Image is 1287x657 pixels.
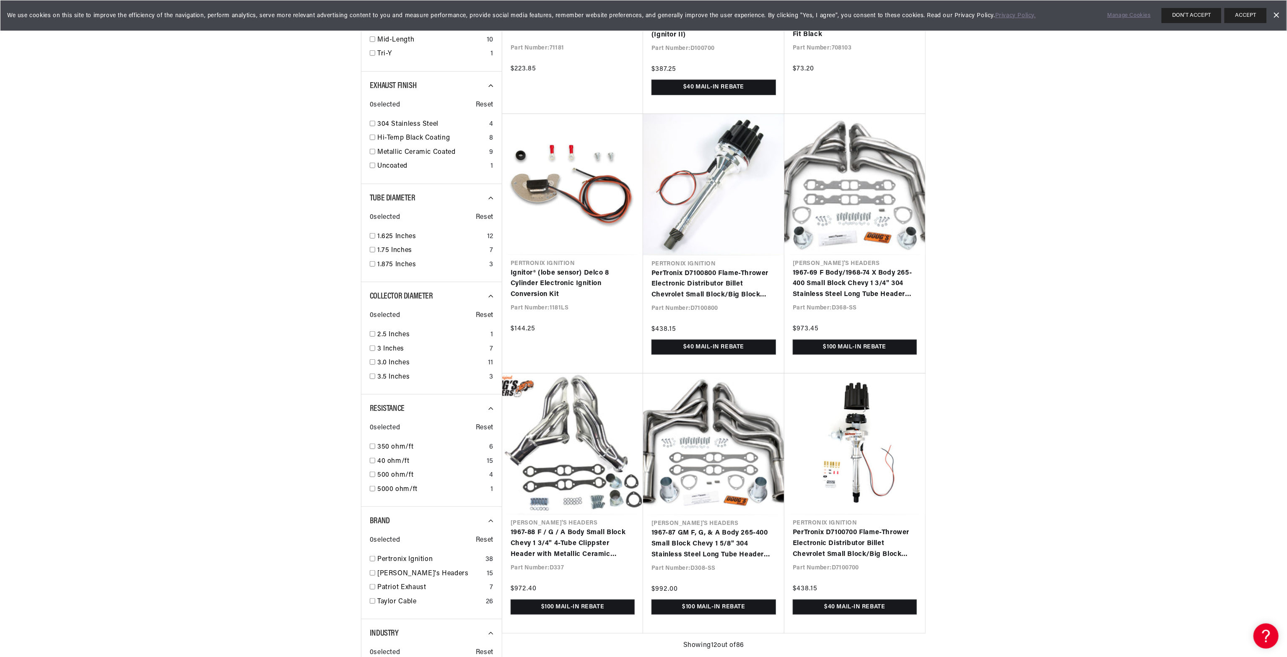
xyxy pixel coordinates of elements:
a: 1967-87 GM F, G, & A Body 265-400 Small Block Chevy 1 5/8" 304 Stainless Steel Long Tube Header w... [651,528,776,560]
span: Collector Diameter [370,292,433,301]
div: 3 [489,260,493,270]
a: Hi-Temp Black Coating [377,133,486,144]
span: Reset [476,212,493,223]
a: 2.5 Inches [377,330,487,340]
a: Uncoated [377,161,487,172]
a: Patriot Exhaust [377,582,486,593]
a: Ignitor® (lobe sensor) Delco 8 Cylinder Electronic Ignition Conversion Kit [511,268,635,300]
span: Tube Diameter [370,194,415,203]
div: 4 [489,119,493,130]
a: PerTronix Billet Distributor for Chevy Small Block/Big Block Engines (Ignitor II) [651,8,776,41]
a: 1.875 Inches [377,260,486,270]
a: PerTronix D7100700 Flame-Thrower Electronic Distributor Billet Chevrolet Small Block/Big Block wi... [793,527,917,560]
a: 3.0 Inches [377,358,485,369]
div: 15 [487,569,493,579]
div: 7 [490,344,493,355]
div: 10 [487,35,493,46]
a: PerTronix 708103 Flame-Thrower Spark Plug Wires 8 cyl GM Custom Fit Black [793,8,917,40]
div: 1 [490,484,493,495]
span: Showing 12 out of 86 [683,640,744,651]
a: 5000 ohm/ft [377,484,487,495]
a: 40 ohm/ft [377,456,483,467]
a: Tri-Y [377,49,487,60]
span: 0 selected [370,212,400,223]
a: 1967-69 F Body/1968-74 X Body 265-400 Small Block Chevy 1 3/4" 304 Stainless Steel Long Tube Head... [793,268,917,300]
a: PerTronix D7100800 Flame-Thrower Electronic Distributor Billet Chevrolet Small Block/Big Block wi... [651,268,776,301]
div: 8 [489,133,493,144]
button: ACCEPT [1225,8,1266,23]
span: 0 selected [370,535,400,546]
div: 7 [490,582,493,593]
div: 1 [490,330,493,340]
a: Dismiss Banner [1270,9,1282,22]
a: Manage Cookies [1108,11,1151,20]
span: Reset [476,423,493,434]
a: 304 Stainless Steel [377,119,486,130]
div: 4 [489,470,493,481]
a: 3 Inches [377,344,486,355]
div: 38 [485,554,493,565]
a: 350 ohm/ft [377,442,486,453]
a: Metallic Ceramic Coated [377,147,486,158]
a: 1967-88 F / G / A Body Small Block Chevy 1 3/4" 4-Tube Clippster Header with Metallic Ceramic Coa... [511,527,635,560]
div: 11 [488,358,493,369]
button: DON'T ACCEPT [1162,8,1221,23]
a: [PERSON_NAME]'s Headers [377,569,483,579]
a: Taylor Cable [377,597,483,608]
a: 1.625 Inches [377,231,484,242]
a: Pertronix Ignition [377,554,482,565]
div: 12 [487,231,493,242]
span: Resistance [370,405,405,413]
a: 1.75 Inches [377,245,486,256]
a: 500 ohm/ft [377,470,486,481]
span: 0 selected [370,423,400,434]
div: 1 [490,49,493,60]
span: Brand [370,517,390,525]
span: 0 selected [370,100,400,111]
div: 7 [490,245,493,256]
div: 3 [489,372,493,383]
span: We use cookies on this site to improve the efficiency of the navigation, perform analytics, serve... [7,11,1096,20]
div: 6 [489,442,493,453]
a: 3.5 Inches [377,372,486,383]
span: 0 selected [370,310,400,321]
a: Privacy Policy. [995,13,1036,19]
span: Industry [370,629,399,638]
span: Exhaust Finish [370,82,416,90]
div: 9 [489,147,493,158]
span: Reset [476,310,493,321]
div: 26 [486,597,493,608]
span: Reset [476,535,493,546]
div: 15 [487,456,493,467]
span: Reset [476,100,493,111]
a: Mid-Length [377,35,483,46]
div: 1 [490,161,493,172]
